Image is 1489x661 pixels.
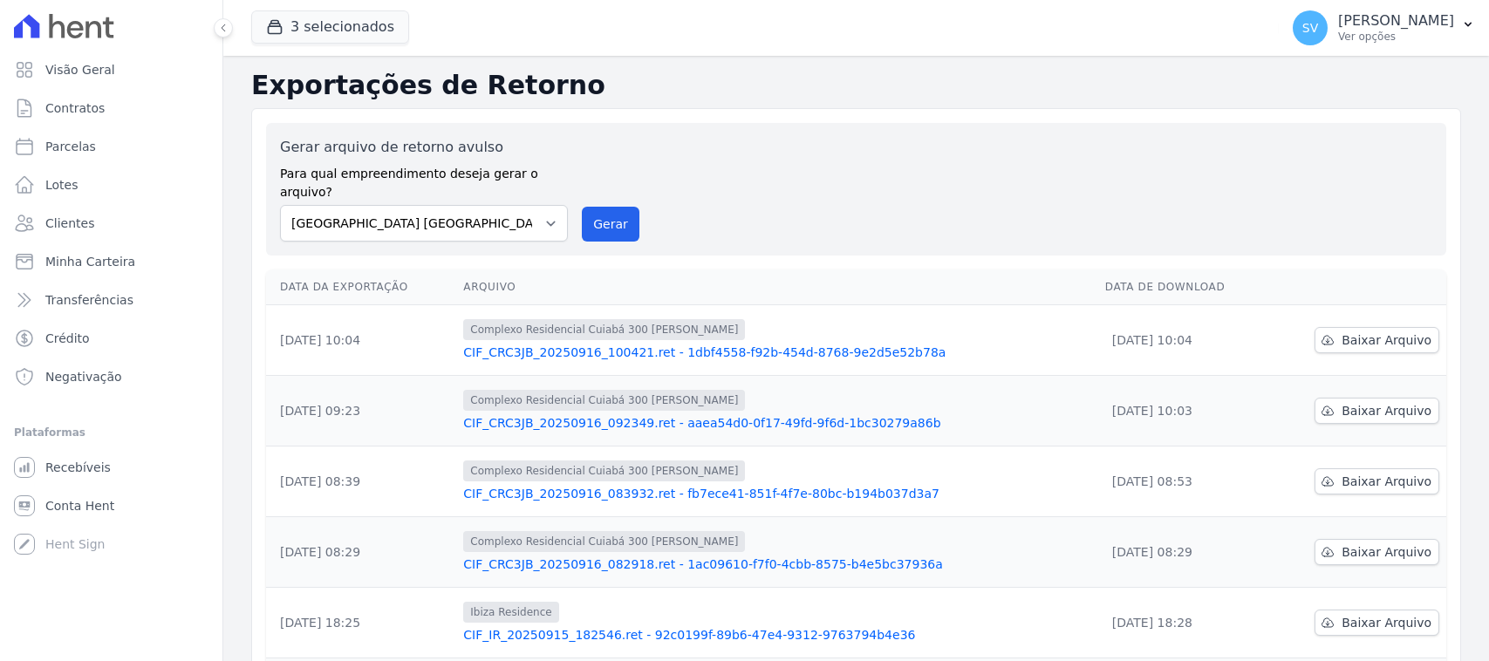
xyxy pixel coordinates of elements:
span: Transferências [45,291,133,309]
p: [PERSON_NAME] [1338,12,1454,30]
a: Transferências [7,283,215,317]
span: Parcelas [45,138,96,155]
span: Baixar Arquivo [1342,473,1431,490]
label: Gerar arquivo de retorno avulso [280,137,568,158]
span: Lotes [45,176,79,194]
td: [DATE] 10:03 [1098,376,1269,446]
a: Baixar Arquivo [1315,468,1439,494]
span: Baixar Arquivo [1342,402,1431,419]
a: Negativação [7,359,215,394]
td: [DATE] 08:53 [1098,446,1269,517]
td: [DATE] 08:39 [266,446,456,517]
button: Gerar [582,207,639,242]
a: Minha Carteira [7,244,215,279]
td: [DATE] 10:04 [1098,305,1269,376]
span: Negativação [45,368,122,385]
span: Contratos [45,99,105,117]
span: Minha Carteira [45,253,135,270]
th: Arquivo [456,269,1097,305]
a: Clientes [7,206,215,241]
span: Recebíveis [45,459,111,476]
th: Data da Exportação [266,269,456,305]
td: [DATE] 10:04 [266,305,456,376]
p: Ver opções [1338,30,1454,44]
a: Lotes [7,167,215,202]
td: [DATE] 18:25 [266,588,456,658]
a: Baixar Arquivo [1315,610,1439,636]
span: Ibiza Residence [463,602,558,623]
div: Plataformas [14,422,208,443]
a: Conta Hent [7,488,215,523]
span: Clientes [45,215,94,232]
span: Complexo Residencial Cuiabá 300 [PERSON_NAME] [463,531,745,552]
span: Baixar Arquivo [1342,331,1431,349]
td: [DATE] 18:28 [1098,588,1269,658]
span: Crédito [45,330,90,347]
a: Recebíveis [7,450,215,485]
span: SV [1302,22,1318,34]
label: Para qual empreendimento deseja gerar o arquivo? [280,158,568,201]
a: Contratos [7,91,215,126]
span: Complexo Residencial Cuiabá 300 [PERSON_NAME] [463,460,745,481]
a: CIF_CRC3JB_20250916_082918.ret - 1ac09610-f7f0-4cbb-8575-b4e5bc37936a [463,555,1090,573]
span: Complexo Residencial Cuiabá 300 [PERSON_NAME] [463,390,745,411]
a: Parcelas [7,129,215,164]
span: Baixar Arquivo [1342,543,1431,561]
button: SV [PERSON_NAME] Ver opções [1279,3,1489,52]
a: CIF_CRC3JB_20250916_083932.ret - fb7ece41-851f-4f7e-80bc-b194b037d3a7 [463,485,1090,502]
h2: Exportações de Retorno [251,70,1461,101]
th: Data de Download [1098,269,1269,305]
a: Baixar Arquivo [1315,539,1439,565]
span: Visão Geral [45,61,115,78]
span: Baixar Arquivo [1342,614,1431,631]
td: [DATE] 09:23 [266,376,456,446]
a: Crédito [7,321,215,356]
a: CIF_CRC3JB_20250916_100421.ret - 1dbf4558-f92b-454d-8768-9e2d5e52b78a [463,344,1090,361]
span: Complexo Residencial Cuiabá 300 [PERSON_NAME] [463,319,745,340]
a: Visão Geral [7,52,215,87]
td: [DATE] 08:29 [266,517,456,588]
button: 3 selecionados [251,10,409,44]
a: Baixar Arquivo [1315,398,1439,424]
a: CIF_IR_20250915_182546.ret - 92c0199f-89b6-47e4-9312-9763794b4e36 [463,626,1090,644]
a: CIF_CRC3JB_20250916_092349.ret - aaea54d0-0f17-49fd-9f6d-1bc30279a86b [463,414,1090,432]
a: Baixar Arquivo [1315,327,1439,353]
td: [DATE] 08:29 [1098,517,1269,588]
span: Conta Hent [45,497,114,514]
